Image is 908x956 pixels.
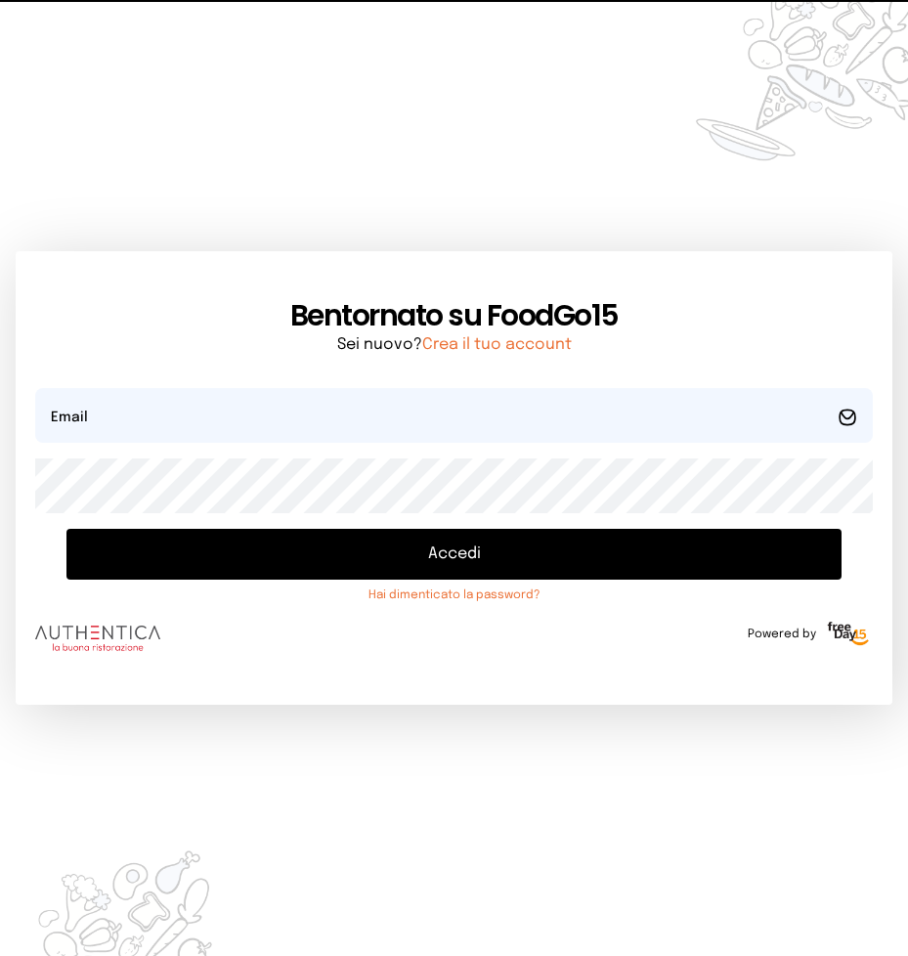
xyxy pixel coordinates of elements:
a: Hai dimenticato la password? [66,587,842,603]
span: Powered by [748,627,816,642]
p: Sei nuovo? [35,333,873,357]
a: Crea il tuo account [422,336,572,353]
button: Accedi [66,529,842,580]
img: logo.8f33a47.png [35,626,160,651]
h1: Bentornato su FoodGo15 [35,298,873,333]
img: logo-freeday.3e08031.png [824,619,873,650]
